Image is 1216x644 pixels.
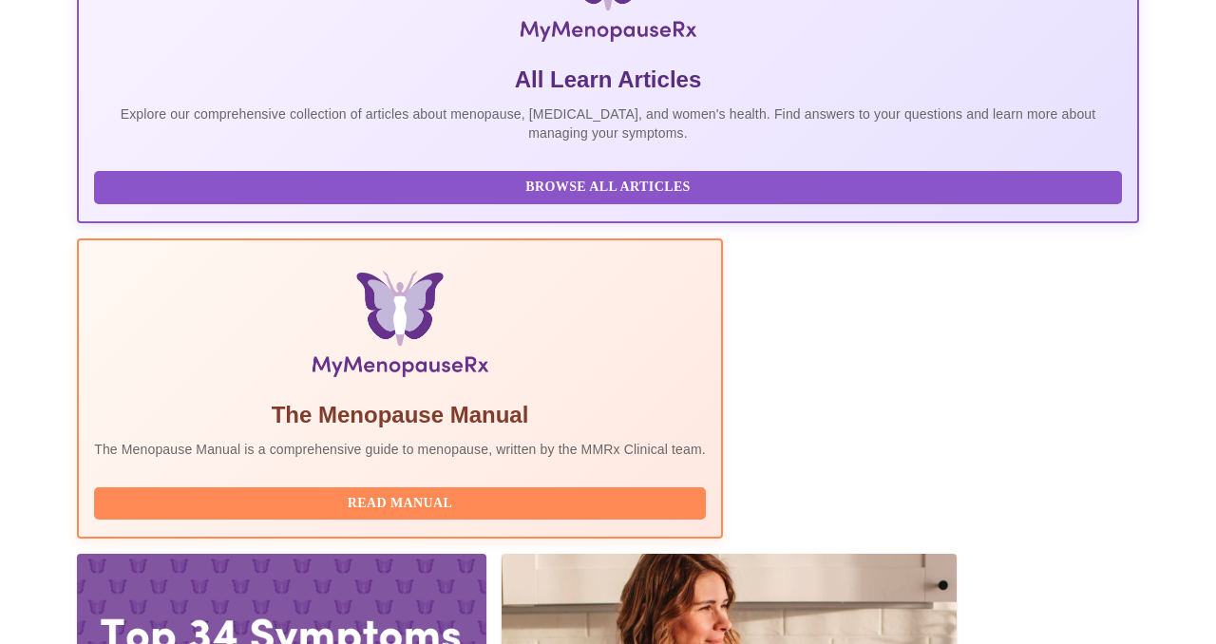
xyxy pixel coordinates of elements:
[94,104,1122,142] p: Explore our comprehensive collection of articles about menopause, [MEDICAL_DATA], and women's hea...
[94,65,1122,95] h5: All Learn Articles
[94,171,1122,204] button: Browse All Articles
[94,400,706,430] h5: The Menopause Manual
[94,178,1127,194] a: Browse All Articles
[94,494,711,510] a: Read Manual
[191,271,608,385] img: Menopause Manual
[113,492,687,516] span: Read Manual
[94,487,706,521] button: Read Manual
[94,440,706,459] p: The Menopause Manual is a comprehensive guide to menopause, written by the MMRx Clinical team.
[113,176,1103,199] span: Browse All Articles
